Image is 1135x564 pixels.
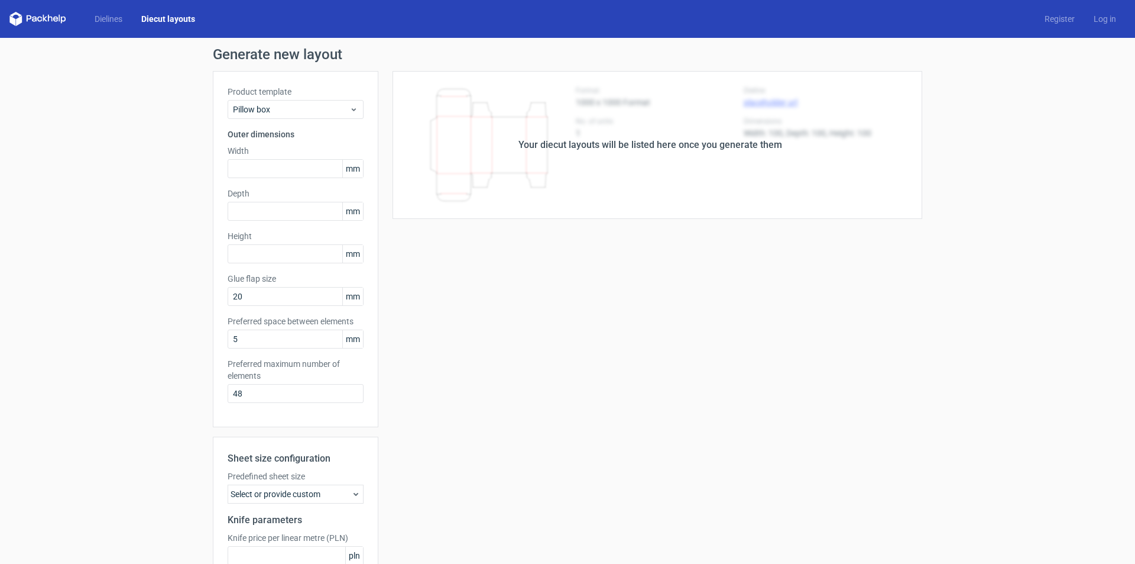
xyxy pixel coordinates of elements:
[228,358,364,382] label: Preferred maximum number of elements
[228,532,364,544] label: Knife price per linear metre (PLN)
[342,288,363,305] span: mm
[233,104,349,115] span: Pillow box
[1084,13,1126,25] a: Log in
[228,188,364,199] label: Depth
[228,470,364,482] label: Predefined sheet size
[228,273,364,285] label: Glue flap size
[342,160,363,178] span: mm
[228,86,364,98] label: Product template
[342,202,363,220] span: mm
[132,13,205,25] a: Diecut layouts
[228,315,364,327] label: Preferred space between elements
[342,245,363,263] span: mm
[1035,13,1084,25] a: Register
[228,452,364,466] h2: Sheet size configuration
[228,485,364,504] div: Select or provide custom
[518,138,782,152] div: Your diecut layouts will be listed here once you generate them
[228,145,364,157] label: Width
[228,128,364,140] h3: Outer dimensions
[228,230,364,242] label: Height
[342,330,363,348] span: mm
[213,47,922,62] h1: Generate new layout
[228,513,364,527] h2: Knife parameters
[85,13,132,25] a: Dielines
